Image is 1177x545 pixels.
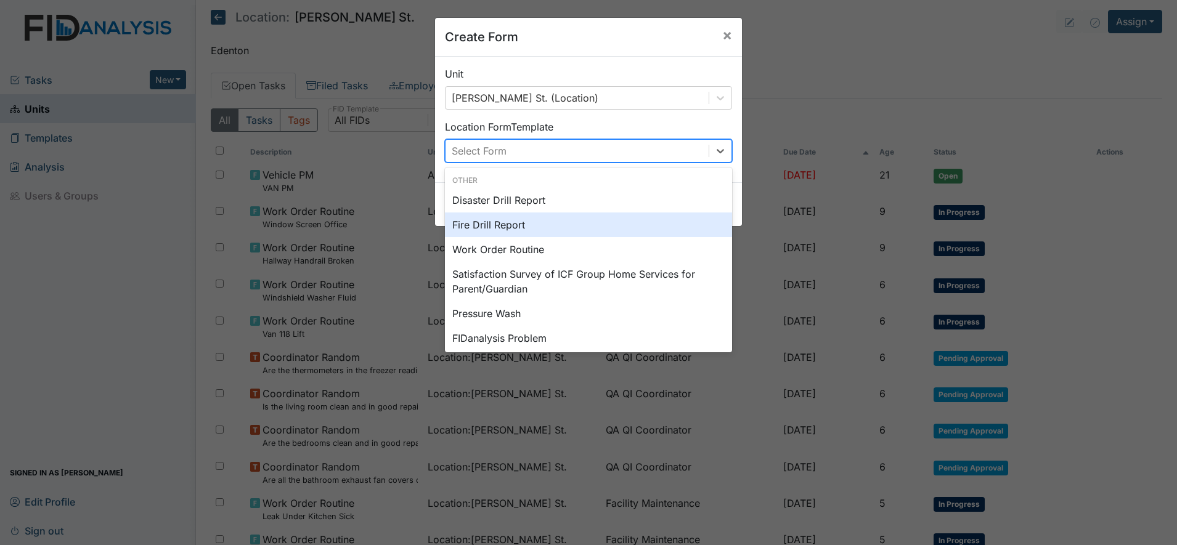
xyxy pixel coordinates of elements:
[445,301,732,326] div: Pressure Wash
[445,188,732,212] div: Disaster Drill Report
[445,326,732,350] div: FIDanalysis Problem
[445,212,732,237] div: Fire Drill Report
[722,26,732,44] span: ×
[445,175,732,186] div: Other
[445,262,732,301] div: Satisfaction Survey of ICF Group Home Services for Parent/Guardian
[445,237,732,262] div: Work Order Routine
[445,350,732,375] div: HVAC PM
[445,67,463,81] label: Unit
[452,143,507,158] div: Select Form
[452,91,598,105] div: [PERSON_NAME] St. (Location)
[712,18,742,52] button: Close
[445,119,553,134] label: Location Form Template
[445,28,518,46] h5: Create Form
